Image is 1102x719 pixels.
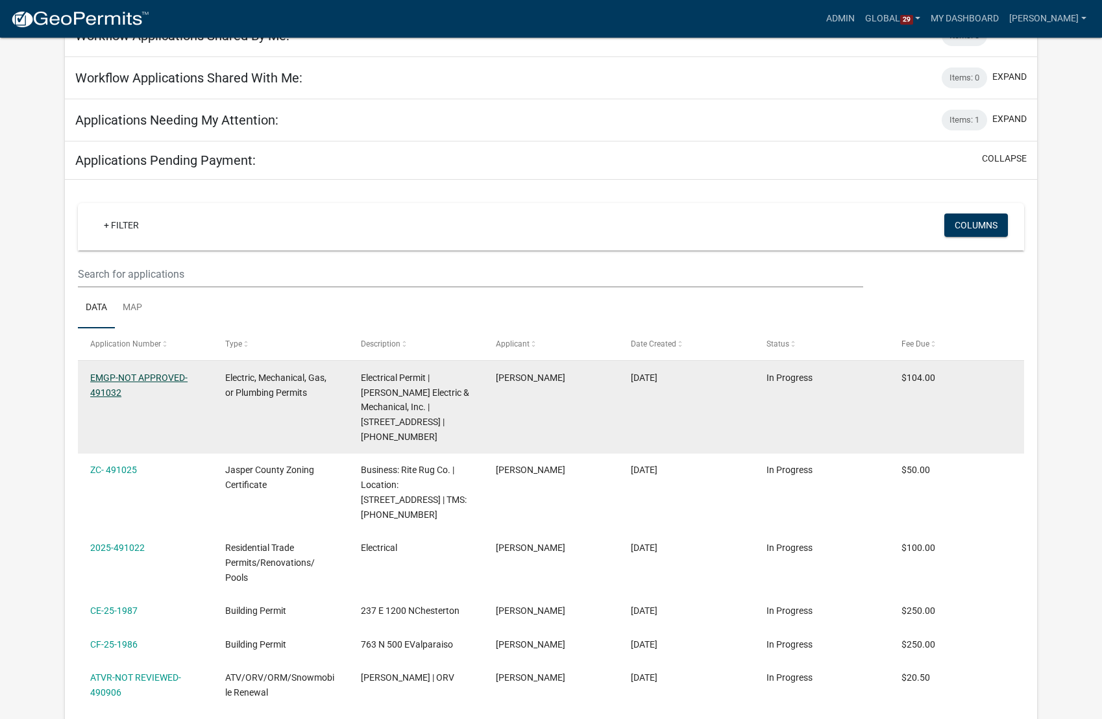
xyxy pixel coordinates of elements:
datatable-header-cell: Status [753,328,888,359]
span: 763 N 500 EValparaiso [361,639,453,650]
h5: Workflow Applications Shared With Me: [75,70,302,86]
a: Global29 [860,6,926,31]
a: ATVR-NOT REVIEWED-490906 [90,672,181,698]
span: Description [361,339,400,348]
a: CE-25-1987 [90,605,138,616]
span: Application Number [90,339,161,348]
span: $20.50 [901,672,930,683]
span: In Progress [766,672,813,683]
span: 10/10/2025 [631,639,657,650]
span: Electrical Permit | Cullum Electric & Mechanical, Inc. | 305 MILLWOOD RD | 108-08-01-006 [361,372,469,442]
span: $50.00 [901,465,930,475]
datatable-header-cell: Applicant [484,328,618,359]
span: Status [766,339,789,348]
h5: Applications Needing My Attention: [75,112,278,128]
datatable-header-cell: Fee Due [889,328,1024,359]
datatable-header-cell: Type [213,328,348,359]
span: 10/10/2025 [631,372,657,383]
span: Wade Smith [496,372,565,383]
span: In Progress [766,372,813,383]
span: Building Permit [225,639,286,650]
span: Building Permit [225,605,286,616]
span: Applicant [496,339,530,348]
a: My Dashboard [925,6,1004,31]
span: In Progress [766,465,813,475]
span: Date Created [631,339,676,348]
span: Type [225,339,242,348]
div: Items: 0 [942,67,987,88]
span: Electric, Mechanical, Gas, or Plumbing Permits [225,372,326,398]
datatable-header-cell: Date Created [618,328,753,359]
a: 2025-491022 [90,542,145,553]
a: CF-25-1986 [90,639,138,650]
span: Residential Trade Permits/Renovations/ Pools [225,542,315,583]
span: Fee Due [901,339,929,348]
button: Columns [944,213,1008,237]
span: Business: Rite Rug Co. | Location: 175 FORDVILLE RD | TMS: 063-30-03-005 [361,465,467,519]
div: Items: 1 [942,110,987,130]
span: Tami Evans [496,605,565,616]
span: In Progress [766,542,813,553]
span: 10/10/2025 [631,542,657,553]
datatable-header-cell: Description [348,328,483,359]
span: $250.00 [901,605,935,616]
a: + Filter [93,213,149,237]
span: 10/10/2025 [631,672,657,683]
span: In Progress [766,605,813,616]
span: David Scott Kimsey Jr [496,542,565,553]
h5: Applications Pending Payment: [75,152,256,168]
button: collapse [982,152,1027,165]
button: expand [992,28,1027,42]
span: 29 [900,15,913,25]
span: 237 E 1200 NChesterton [361,605,459,616]
span: Wes L VanAntwerp [496,672,565,683]
span: $100.00 [901,542,935,553]
a: [PERSON_NAME] [1004,6,1092,31]
span: Jasper County Zoning Certificate [225,465,314,490]
a: Map [115,287,150,329]
span: Wes Lee VanAntwerp | ORV [361,672,454,683]
span: $104.00 [901,372,935,383]
input: Search for applications [78,261,863,287]
span: $250.00 [901,639,935,650]
span: 10/10/2025 [631,465,657,475]
span: 10/10/2025 [631,605,657,616]
a: Admin [821,6,860,31]
span: ATV/ORV/ORM/Snowmobile Renewal [225,672,334,698]
span: In Progress [766,639,813,650]
datatable-header-cell: Application Number [78,328,213,359]
button: expand [992,112,1027,126]
a: ZC- 491025 [90,465,137,475]
a: Data [78,287,115,329]
span: Tami Evans [496,639,565,650]
span: Kaitlyn Schuler [496,465,565,475]
span: Electrical [361,542,397,553]
a: EMGP-NOT APPROVED-491032 [90,372,188,398]
button: expand [992,70,1027,84]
